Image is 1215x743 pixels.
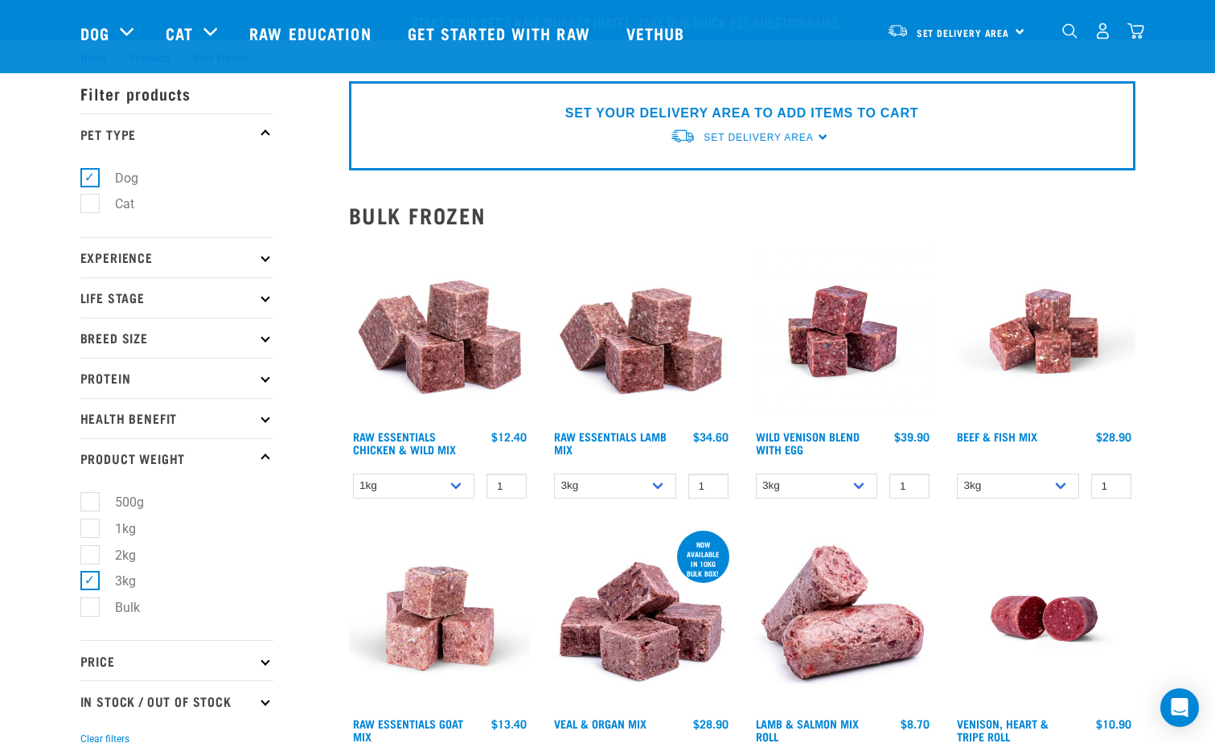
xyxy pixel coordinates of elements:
label: 500g [89,492,150,512]
p: In Stock / Out Of Stock [80,680,273,720]
p: Health Benefit [80,398,273,438]
img: Beef Mackerel 1 [953,240,1135,423]
div: Open Intercom Messenger [1160,688,1199,727]
span: Set Delivery Area [704,132,813,143]
a: Raw Essentials Chicken & Wild Mix [353,433,456,452]
a: Dog [80,21,109,45]
label: 1kg [89,519,142,539]
img: Venison Egg 1616 [752,240,934,423]
input: 1 [889,474,930,499]
a: Lamb & Salmon Mix Roll [756,720,859,739]
label: 3kg [89,571,142,591]
img: Raw Essentials Venison Heart & Tripe Hypoallergenic Raw Pet Food Bulk Roll Unwrapped [953,527,1135,710]
label: 2kg [89,545,142,565]
a: Beef & Fish Mix [957,433,1037,439]
label: Cat [89,194,141,214]
img: home-icon@2x.png [1127,23,1144,39]
a: Raw Essentials Goat Mix [353,720,463,739]
div: $10.90 [1096,717,1131,730]
a: Vethub [610,1,705,65]
p: Breed Size [80,318,273,358]
div: $34.60 [693,430,729,443]
img: van-moving.png [670,128,696,145]
img: 1158 Veal Organ Mix 01 [550,527,733,710]
div: now available in 10kg bulk box! [677,532,729,585]
img: Pile Of Cubed Chicken Wild Meat Mix [349,240,532,423]
a: Wild Venison Blend with Egg [756,433,860,452]
p: Pet Type [80,113,273,154]
p: Protein [80,358,273,398]
img: home-icon-1@2x.png [1062,23,1077,39]
a: Raw Education [233,1,391,65]
img: ?1041 RE Lamb Mix 01 [550,240,733,423]
img: user.png [1094,23,1111,39]
a: Venison, Heart & Tripe Roll [957,720,1049,739]
div: $12.40 [491,430,527,443]
div: $28.90 [1096,430,1131,443]
div: $39.90 [894,430,930,443]
input: 1 [1091,474,1131,499]
p: Price [80,640,273,680]
p: Life Stage [80,277,273,318]
label: Bulk [89,597,146,618]
div: $13.40 [491,717,527,730]
img: van-moving.png [887,23,909,38]
input: 1 [688,474,729,499]
img: 1261 Lamb Salmon Roll 01 [752,527,934,710]
input: 1 [486,474,527,499]
img: Goat M Ix 38448 [349,527,532,710]
a: Cat [166,21,193,45]
a: Veal & Organ Mix [554,720,646,726]
p: SET YOUR DELIVERY AREA TO ADD ITEMS TO CART [565,104,918,123]
span: Set Delivery Area [917,30,1010,35]
a: Get started with Raw [392,1,610,65]
div: $28.90 [693,717,729,730]
label: Dog [89,168,145,188]
div: $8.70 [901,717,930,730]
h2: Bulk Frozen [349,203,1135,228]
p: Product Weight [80,438,273,478]
p: Experience [80,237,273,277]
a: Raw Essentials Lamb Mix [554,433,667,452]
p: Filter products [80,73,273,113]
